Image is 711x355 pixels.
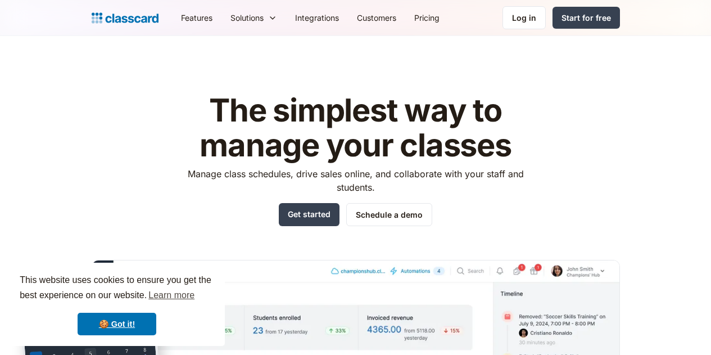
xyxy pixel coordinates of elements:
[512,12,536,24] div: Log in
[20,273,214,304] span: This website uses cookies to ensure you get the best experience on our website.
[553,7,620,29] a: Start for free
[230,12,264,24] div: Solutions
[9,263,225,346] div: cookieconsent
[92,10,158,26] a: home
[147,287,196,304] a: learn more about cookies
[346,203,432,226] a: Schedule a demo
[405,5,449,30] a: Pricing
[177,167,534,194] p: Manage class schedules, drive sales online, and collaborate with your staff and students.
[561,12,611,24] div: Start for free
[348,5,405,30] a: Customers
[279,203,339,226] a: Get started
[502,6,546,29] a: Log in
[78,313,156,335] a: dismiss cookie message
[177,93,534,163] h1: The simplest way to manage your classes
[221,5,286,30] div: Solutions
[172,5,221,30] a: Features
[286,5,348,30] a: Integrations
